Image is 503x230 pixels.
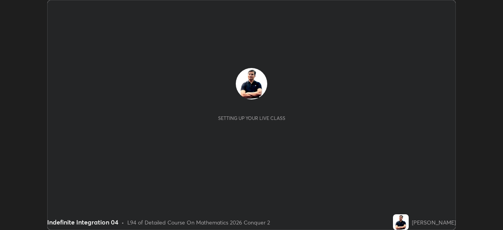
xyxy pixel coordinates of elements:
img: 988431c348cc4fbe81a6401cf86f26e4.jpg [236,68,267,99]
div: L94 of Detailed Course On Mathematics 2026 Conquer 2 [127,218,270,226]
div: Setting up your live class [218,115,285,121]
div: Indefinite Integration 04 [47,217,118,227]
img: 988431c348cc4fbe81a6401cf86f26e4.jpg [393,214,409,230]
div: • [121,218,124,226]
div: [PERSON_NAME] [412,218,456,226]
